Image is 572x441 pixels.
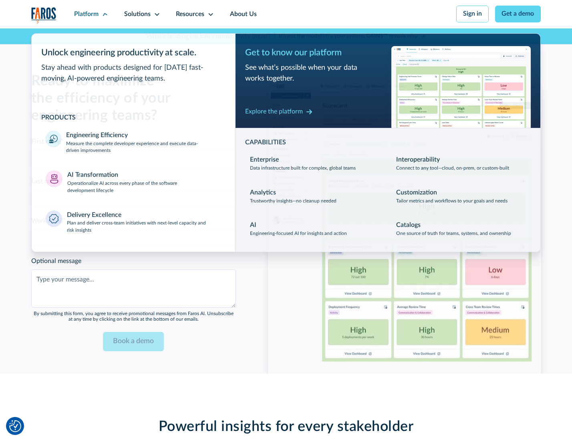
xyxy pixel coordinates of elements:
[31,7,57,24] img: Logo of the analytics and reporting company Faros.
[391,46,531,127] img: Workflow productivity trends heatmap chart
[41,63,226,84] div: Stay ahead with products designed for [DATE] fast-moving, AI-powered engineering teams.
[245,63,385,84] div: See what’s possible when your data works together.
[176,10,204,19] div: Resources
[396,188,437,198] div: Customization
[245,138,531,148] div: CAPABILITIES
[245,105,312,118] a: Explore the platform
[245,46,385,59] div: Get to know our platform
[396,230,511,237] p: One source of truth for teams, systems, and ownership
[74,10,99,19] div: Platform
[41,126,226,160] a: Engineering EfficiencyMeasure the complete developer experience and execute data-driven improvements
[31,7,57,24] a: home
[41,113,226,123] div: PRODUCTS
[95,418,477,435] h2: Powerful insights for every stakeholder
[396,198,508,205] p: Tailor metrics and workflows to your goals and needs
[245,183,385,210] a: AnalyticsTrustworthy insights—no cleanup needed
[250,155,279,165] div: Enterprise
[66,140,221,155] p: Measure the complete developer experience and execute data-driven improvements
[250,198,336,205] p: Trustworthy insights—no cleanup needed
[245,107,303,117] div: Explore the platform
[396,155,440,165] div: Interoperability
[396,165,509,172] p: Connect to any tool—cloud, on-prem, or custom-built
[268,81,541,362] img: Scorecard dashboard
[245,216,385,243] a: AIEngineering-focused AI for insights and action
[41,206,226,239] a: Delivery ExcellencePlan and deliver cross-team initiatives with next-level capacity and risk insi...
[31,311,236,322] div: By submitting this form, you agree to receive promotional messages from Faros Al. Unsubscribe at ...
[245,150,385,177] a: EnterpriseData infrastructure built for complex, global teams
[67,180,221,194] p: Operationalize AI across every phase of the software development lifecycle
[250,230,347,237] p: Engineering-focused AI for insights and action
[67,170,118,180] div: AI Transformation
[456,6,489,22] a: Sign in
[495,6,541,22] a: Get a demo
[9,420,21,432] button: Cookie Settings
[391,216,531,243] a: CatalogsOne source of truth for teams, systems, and ownership
[41,166,226,199] a: AI TransformationOperationalize AI across every phase of the software development lifecycle
[250,188,276,198] div: Analytics
[31,257,236,266] label: Optional message
[250,220,256,230] div: AI
[391,183,531,210] a: CustomizationTailor metrics and workflows to your goals and needs
[391,150,531,177] a: InteroperabilityConnect to any tool—cloud, on-prem, or custom-built
[66,131,128,140] div: Engineering Efficiency
[9,420,21,432] img: Revisit consent button
[124,10,151,19] div: Solutions
[67,220,221,234] p: Plan and deliver cross-team initiatives with next-level capacity and risk insights
[67,210,121,220] div: Delivery Excellence
[31,28,541,252] nav: Platform
[396,220,421,230] div: Catalogs
[103,332,164,352] input: Book a demo
[41,46,226,59] div: Unlock engineering productivity at scale.
[250,165,356,172] p: Data infrastructure built for complex, global teams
